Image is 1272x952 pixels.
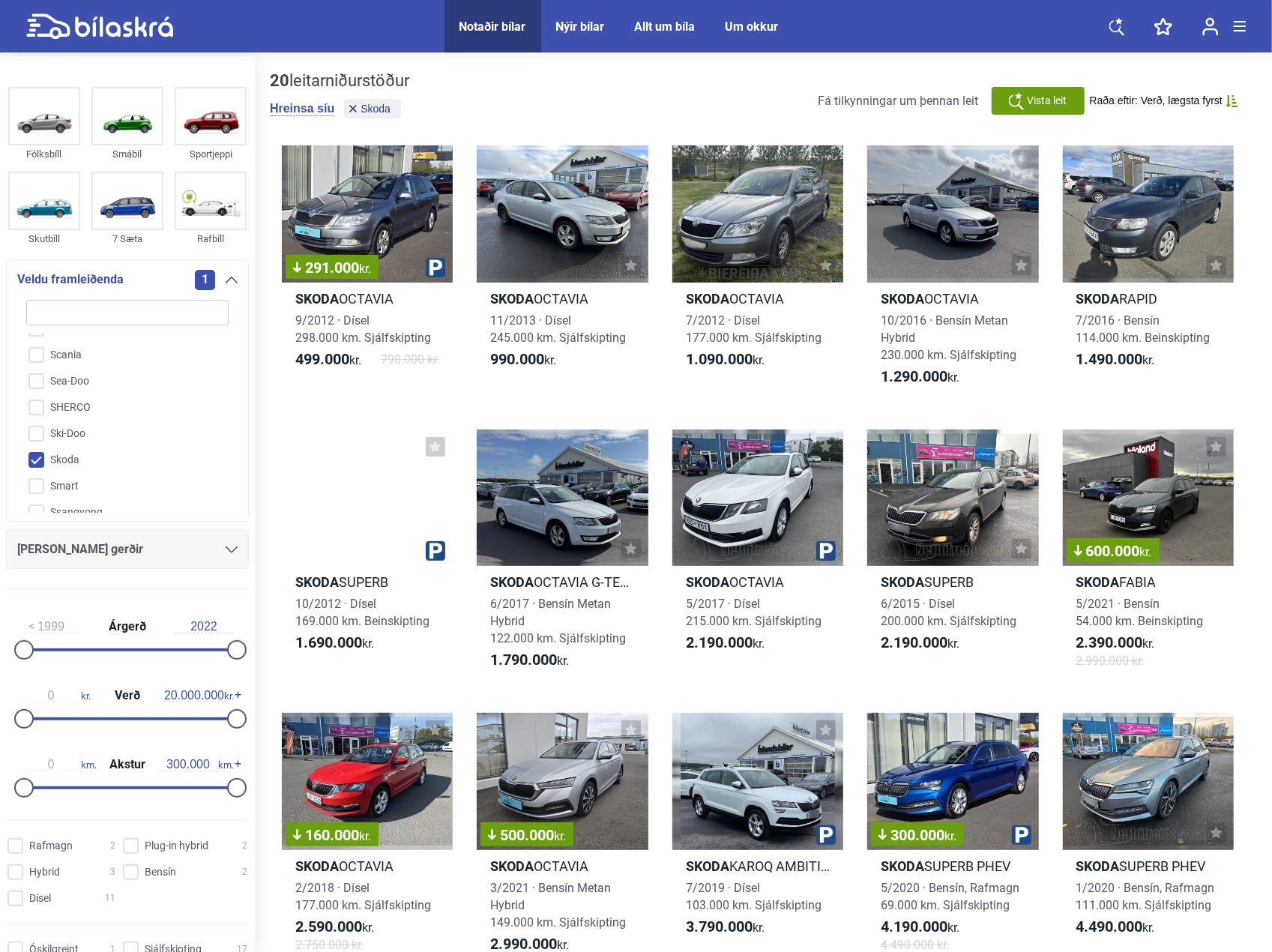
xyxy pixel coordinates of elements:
b: Skoda [686,574,729,590]
div: Skutbíll [8,230,80,247]
span: kr. [21,689,91,702]
span: kr. [295,351,361,369]
span: 600.000 [1074,543,1152,558]
div: Notaðir bílar [459,19,526,34]
span: kr. [295,634,374,652]
b: 1.290.000 [881,367,947,385]
span: kr. [944,829,956,843]
span: kr. [1076,351,1155,369]
span: 3 [110,864,115,880]
b: Skoda [881,291,924,307]
a: SkodaOCTAVIA G-TECH6/2017 · Bensín Metan Hybrid122.000 km. Sjálfskipting1.790.000kr. [477,430,648,684]
b: 1.690.000 [295,633,362,651]
h2: OCTAVIA [477,290,648,307]
span: kr. [554,829,566,843]
b: 2.390.000 [1076,633,1143,651]
img: parking.png [816,825,836,845]
span: Bensín [145,864,176,880]
span: 300.000 [878,828,956,843]
span: Raða eftir: Verð, lægsta fyrst [1090,94,1223,107]
span: 5/2020 · Bensín, Rafmagn 69.000 km. Sjálfskipting [881,881,1019,912]
h2: SUPERB PHEV [867,858,1038,875]
h2: OCTAVIA [477,858,648,875]
b: 3.790.000 [686,918,753,936]
h2: OCTAVIA [672,573,843,591]
span: 500.000 [488,828,566,843]
span: Hybrid [29,864,60,880]
h2: FABIA [1063,573,1234,591]
a: SkodaOCTAVIA10/2016 · Bensín Metan Hybrid230.000 km. Sjálfskipting1.290.000kr. [867,145,1038,400]
span: 6/2017 · Bensín Metan Hybrid 122.000 km. Sjálfskipting [490,597,626,645]
span: kr. [881,634,959,652]
span: kr. [686,918,765,936]
b: 2.190.000 [881,633,947,651]
div: 7 Sæta [91,230,163,247]
h2: KAROQ AMBITION [672,858,843,875]
button: Skoda [344,99,401,118]
span: 10/2016 · Bensín Metan Hybrid 230.000 km. Sjálfskipting [881,313,1016,362]
b: Skoda [490,574,534,590]
span: Verð [111,690,144,702]
h2: SUPERB [867,573,1038,591]
span: kr. [881,368,959,386]
b: Skoda [1076,574,1120,590]
span: kr. [881,918,959,936]
span: 5/2017 · Dísel 215.000 km. Sjálfskipting [686,597,822,628]
span: Vista leit [1027,93,1067,109]
b: Skoda [295,858,339,874]
h2: OCTAVIA [867,290,1038,307]
h2: RAPID [1063,290,1234,307]
span: kr. [1076,918,1155,936]
div: Allt um bíla [635,19,696,34]
img: parking.png [1012,825,1031,845]
b: 1.090.000 [686,350,753,368]
a: Nýir bílar [556,19,605,34]
a: SkodaSUPERB6/2015 · Dísel200.000 km. Sjálfskipting2.190.000kr. [867,430,1038,684]
span: 160.000 [293,828,371,843]
img: parking.png [816,541,836,561]
span: kr. [359,262,371,276]
div: Rafbíll [175,230,247,247]
span: 2/2018 · Dísel 177.000 km. Sjálfskipting [295,881,431,912]
div: Um okkur [726,19,779,34]
span: kr. [686,634,765,652]
span: 1/2020 · Bensín, Rafmagn 111.000 km. Sjálfskipting [1076,881,1215,912]
a: 291.000kr.SkodaOCTAVIA9/2012 · Dísel298.000 km. Sjálfskipting499.000kr.790.000 kr. [282,145,453,400]
b: Skoda [1076,291,1120,307]
span: km. [21,758,97,771]
span: 7/2012 · Dísel 177.000 km. Sjálfskipting [686,313,822,345]
a: SkodaOCTAVIA7/2012 · Dísel177.000 km. Sjálfskipting1.090.000kr. [672,145,843,400]
div: Fólksbíll [8,145,80,163]
b: Skoda [1076,858,1120,874]
span: 3/2021 · Bensín Metan Hybrid 149.000 km. Sjálfskipting [490,881,626,930]
h2: SUPERB [282,573,453,591]
b: Skoda [686,858,729,874]
div: leitarniðurstöður [270,71,409,91]
button: Hreinsa síu [270,101,334,116]
img: parking.png [426,258,445,277]
span: 790.000 kr. [381,351,439,369]
span: kr. [490,651,569,669]
span: 2.990.000 kr. [1076,652,1145,669]
span: 9/2012 · Dísel 298.000 km. Sjálfskipting [295,313,431,345]
b: 4.490.000 [1076,918,1143,936]
b: 2.190.000 [686,633,753,651]
span: Akstur [106,759,149,771]
b: Skoda [686,291,729,307]
span: 7/2016 · Bensín 114.000 km. Beinskipting [1076,313,1211,345]
span: kr. [686,351,765,369]
span: 5/2021 · Bensín 54.000 km. Beinskipting [1076,597,1204,628]
span: Skoda [361,103,391,114]
span: 1 [195,270,215,290]
span: kr. [490,351,556,369]
span: kr. [295,918,374,936]
b: 20 [270,71,289,90]
a: SkodaOCTAVIA11/2013 · Dísel245.000 km. Sjálfskipting990.000kr. [477,145,648,400]
span: 10/2012 · Dísel 169.000 km. Beinskipting [295,597,429,628]
h2: OCTAVIA [672,290,843,307]
span: Fá tilkynningar um þennan leit [819,94,979,108]
span: Árgerð [105,621,150,633]
span: 2 [110,838,115,854]
span: 2 [242,864,247,880]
